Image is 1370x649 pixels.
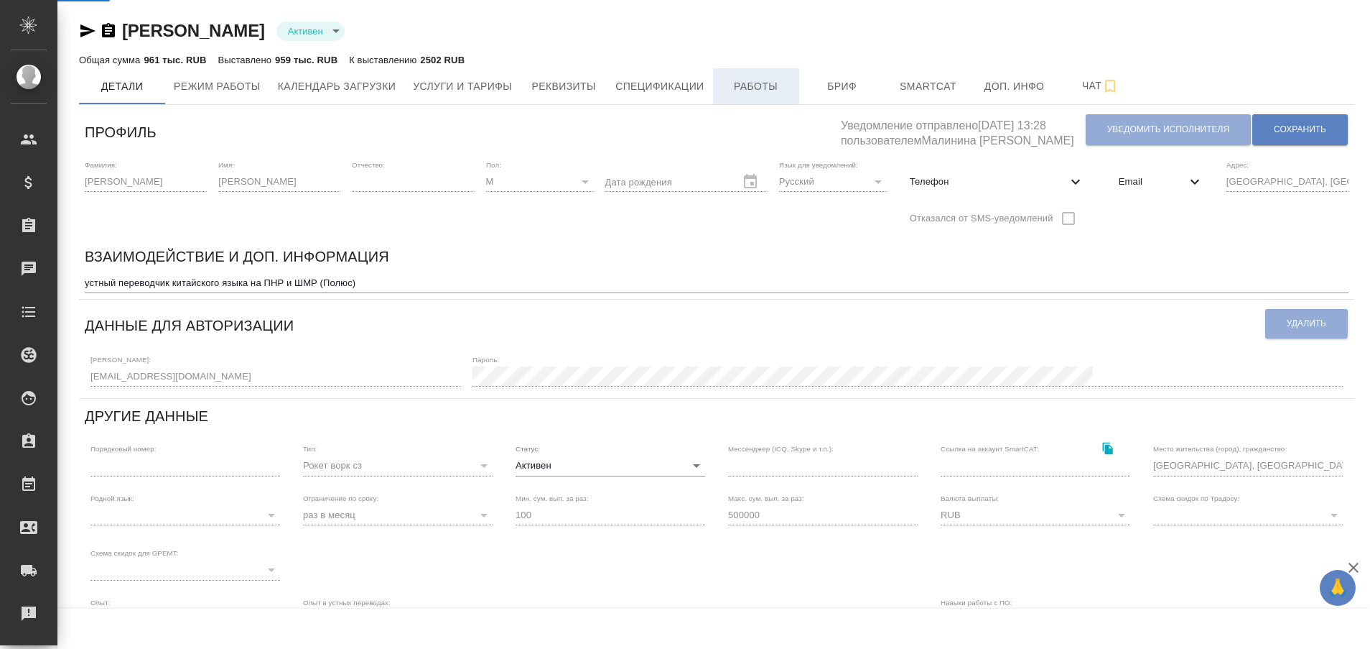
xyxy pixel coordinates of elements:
label: Навыки работы с ПО: [941,599,1012,606]
a: [PERSON_NAME] [122,21,265,40]
div: RUB [941,505,1130,525]
div: Рокет ворк сз [303,456,493,476]
div: Русский [779,172,887,192]
label: Адрес: [1226,161,1249,168]
button: Скопировать ссылку [100,22,117,40]
label: Родной язык: [90,494,134,502]
span: Бриф [808,78,877,96]
span: Календарь загрузки [278,78,396,96]
label: Имя: [218,161,234,168]
h6: Взаимодействие и доп. информация [85,245,389,268]
label: Ссылка на аккаунт SmartCAT: [941,446,1039,453]
div: Email [1107,166,1215,198]
button: Сохранить [1252,114,1348,145]
span: Режим работы [174,78,261,96]
button: Скопировать ссылку [1093,433,1122,463]
span: Доп. инфо [980,78,1049,96]
div: М [486,172,594,192]
label: Макс. сум. вып. за раз: [728,494,804,502]
label: Отчество: [352,161,385,168]
div: Телефон [898,166,1096,198]
div: Активен [276,22,345,41]
div: раз в месяц [303,505,493,525]
label: Схема скидок для GPEMT: [90,550,179,557]
span: Спецификации [615,78,704,96]
span: Работы [722,78,791,96]
span: Услуги и тарифы [413,78,512,96]
h6: Профиль [85,121,157,144]
label: Валюта выплаты: [941,494,999,502]
span: Отказался от SMS-уведомлений [910,211,1053,226]
h6: Данные для авторизации [85,314,294,337]
p: Общая сумма [79,55,144,65]
p: 2502 RUB [420,55,465,65]
label: Статус: [516,446,540,453]
label: Ограничение по сроку: [303,494,378,502]
label: Фамилия: [85,161,117,168]
p: 959 тыс. RUB [275,55,337,65]
label: Схема скидок по Традосу: [1153,494,1239,502]
span: 🙏 [1325,573,1350,603]
h6: Другие данные [85,405,208,428]
p: Выставлено [218,55,276,65]
h5: Уведомление отправлено [DATE] 13:28 пользователем Малинина [PERSON_NAME] [841,111,1085,149]
span: Smartcat [894,78,963,96]
span: Чат [1066,77,1135,95]
span: Email [1119,175,1186,189]
span: Реквизиты [529,78,598,96]
button: Скопировать ссылку для ЯМессенджера [79,22,96,40]
label: [PERSON_NAME]: [90,356,151,363]
button: 🙏 [1320,570,1356,606]
svg: Подписаться [1101,78,1119,95]
label: Опыт в устных переводах: [303,599,391,606]
label: Мессенджер (ICQ, Skype и т.п.): [728,446,834,453]
span: Детали [88,78,157,96]
label: Опыт: [90,599,111,606]
div: Активен [516,456,705,476]
label: Пароль: [472,356,499,363]
button: Активен [284,25,327,37]
label: Мин. сум. вып. за раз: [516,494,589,502]
label: Место жительства (город), гражданство: [1153,446,1287,453]
label: Порядковый номер: [90,446,156,453]
span: Телефон [910,175,1067,189]
label: Язык для уведомлений: [779,161,858,168]
textarea: устный переводчик китайского языка на ПНР и ШМР (Полюс) [85,277,1348,288]
span: Сохранить [1274,124,1326,136]
label: Пол: [486,161,501,168]
p: 961 тыс. RUB [144,55,206,65]
p: К выставлению [349,55,420,65]
label: Тип: [303,446,317,453]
